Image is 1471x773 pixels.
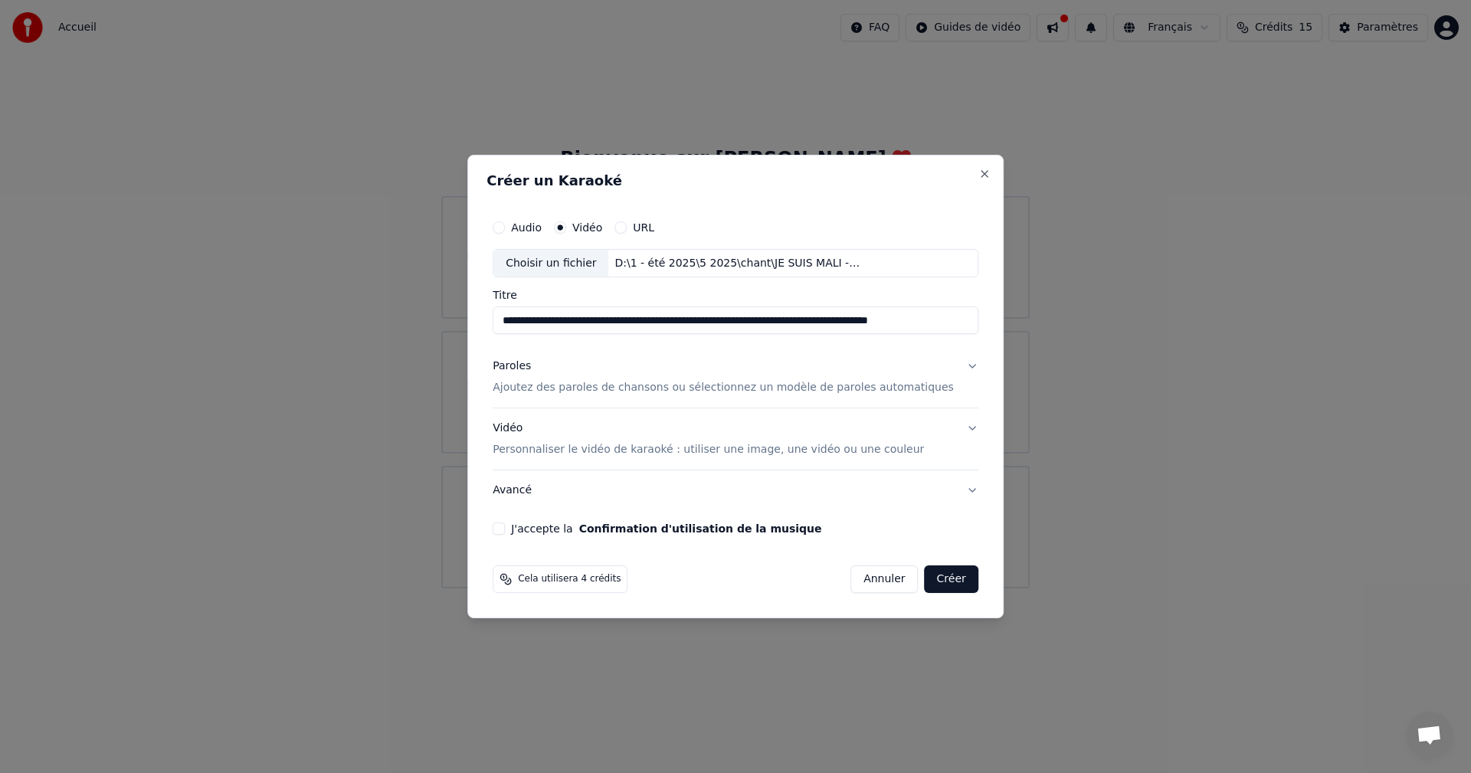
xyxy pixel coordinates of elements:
label: URL [633,222,654,233]
label: Vidéo [572,222,602,233]
label: Titre [493,290,978,301]
div: Choisir un fichier [493,250,608,277]
button: J'accepte la [579,523,822,534]
p: Personnaliser le vidéo de karaoké : utiliser une image, une vidéo ou une couleur [493,442,924,457]
label: Audio [511,222,542,233]
label: J'accepte la [511,523,821,534]
p: Ajoutez des paroles de chansons ou sélectionnez un modèle de paroles automatiques [493,381,954,396]
button: Annuler [850,565,918,593]
button: ParolesAjoutez des paroles de chansons ou sélectionnez un modèle de paroles automatiques [493,347,978,408]
button: Avancé [493,470,978,510]
div: D:\1 - été 2025\5 2025\chant\JE SUIS MALI - Lamomali, -M-, [PERSON_NAME], [PERSON_NAME], [PERSON_... [609,256,870,271]
span: Cela utilisera 4 crédits [518,573,621,585]
div: Vidéo [493,421,924,458]
button: Créer [925,565,978,593]
div: Paroles [493,359,531,375]
button: VidéoPersonnaliser le vidéo de karaoké : utiliser une image, une vidéo ou une couleur [493,409,978,470]
h2: Créer un Karaoké [487,174,984,188]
